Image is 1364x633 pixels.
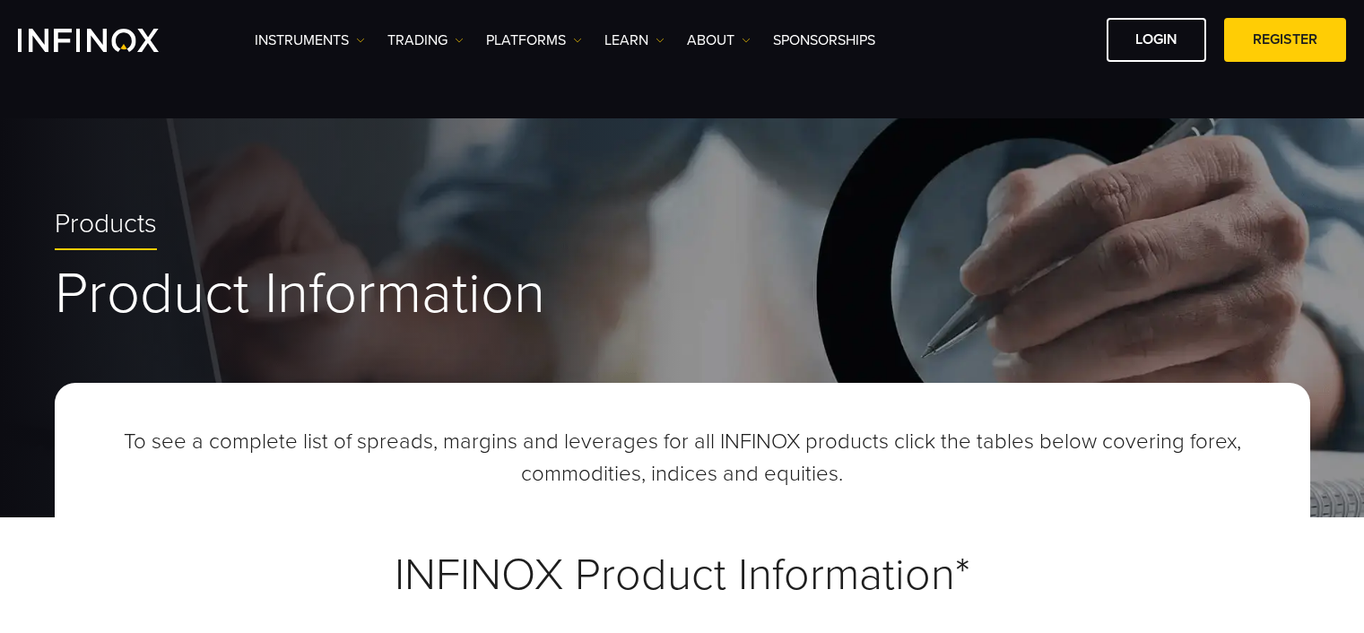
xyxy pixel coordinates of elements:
[18,29,201,52] a: INFINOX Logo
[1107,18,1206,62] a: LOGIN
[98,426,1267,490] p: To see a complete list of spreads, margins and leverages for all INFINOX products click the table...
[55,264,1310,325] h1: Product Information
[486,30,582,51] a: PLATFORMS
[773,30,875,51] a: SPONSORSHIPS
[55,208,157,241] span: Products
[604,30,665,51] a: Learn
[255,30,365,51] a: Instruments
[387,30,464,51] a: TRADING
[687,30,751,51] a: ABOUT
[1224,18,1346,62] a: REGISTER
